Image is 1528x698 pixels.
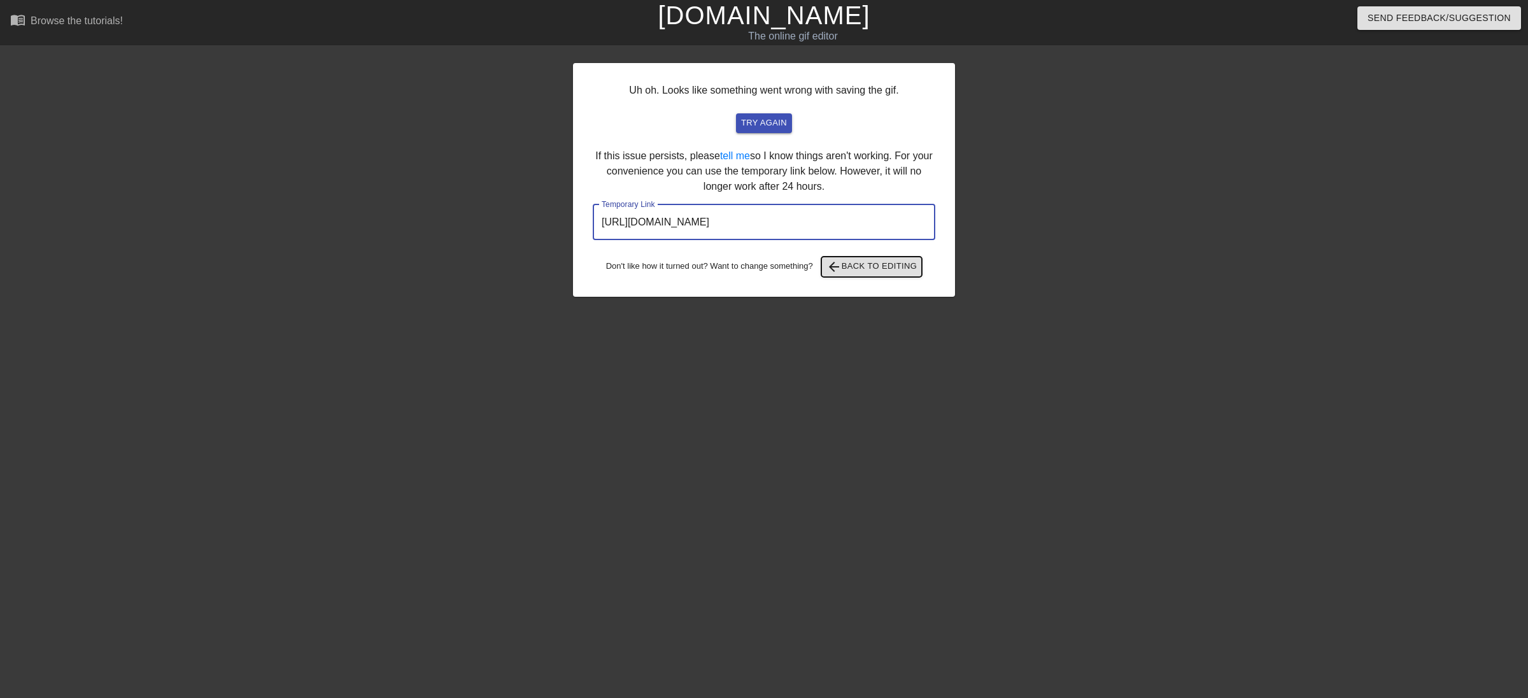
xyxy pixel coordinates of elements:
span: arrow_back [826,259,842,274]
div: Don't like how it turned out? Want to change something? [593,257,935,277]
span: Back to Editing [826,259,917,274]
button: Send Feedback/Suggestion [1357,6,1521,30]
a: tell me [720,150,750,161]
a: Browse the tutorials! [10,12,123,32]
div: Browse the tutorials! [31,15,123,26]
input: bare [593,204,935,240]
div: The online gif editor [516,29,1070,44]
a: [DOMAIN_NAME] [658,1,870,29]
button: try again [736,113,792,133]
button: Back to Editing [821,257,923,277]
span: Send Feedback/Suggestion [1368,10,1511,26]
div: Uh oh. Looks like something went wrong with saving the gif. If this issue persists, please so I k... [573,63,955,297]
span: try again [741,116,787,131]
span: menu_book [10,12,25,27]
